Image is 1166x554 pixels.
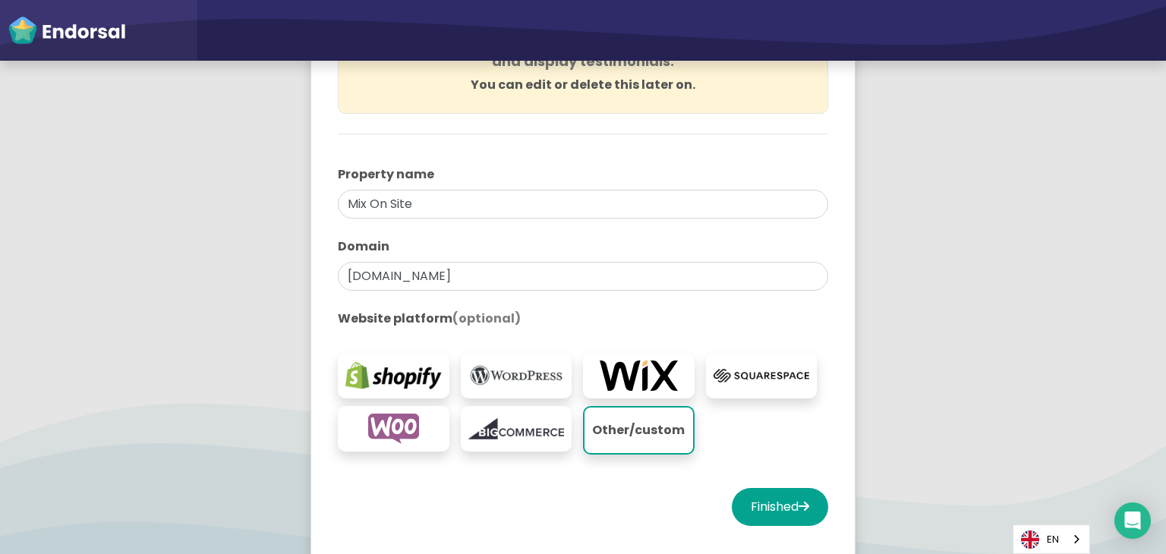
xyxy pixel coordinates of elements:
a: EN [1013,525,1089,553]
span: (optional) [452,310,521,327]
p: Other/custom [592,415,685,445]
p: You can edit or delete this later on. [358,76,808,94]
aside: Language selected: English [1013,524,1090,554]
label: Website platform [338,310,828,328]
input: eg. My Website [338,190,828,219]
label: Property name [338,165,828,184]
h4: A property is a unique domain for which you'd like to collect and display testimonials. [358,37,808,70]
img: woocommerce.com-logo.png [345,414,442,444]
input: eg. websitename.com [338,262,828,291]
img: squarespace.com-logo.png [714,360,810,391]
label: Domain [338,238,828,256]
img: wordpress.org-logo.png [468,360,565,391]
button: Finished [732,488,828,526]
img: endorsal-logo-white@2x.png [8,15,126,46]
img: wix.com-logo.png [591,360,687,391]
img: shopify.com-logo.png [345,360,442,391]
div: Open Intercom Messenger [1114,502,1151,539]
div: Language [1013,524,1090,554]
img: bigcommerce.com-logo.png [468,414,565,444]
